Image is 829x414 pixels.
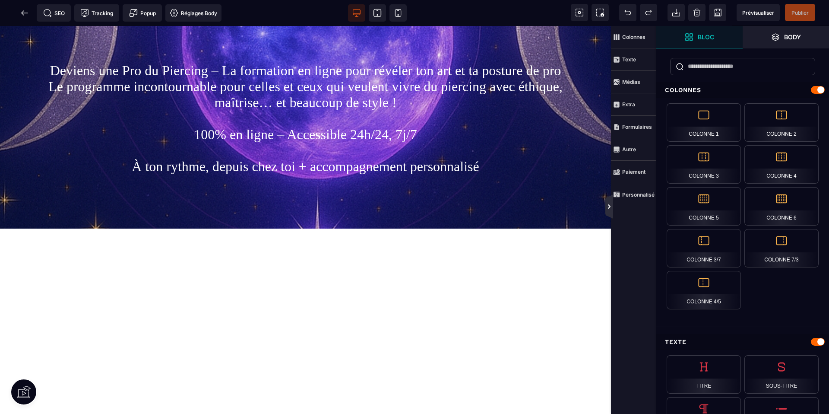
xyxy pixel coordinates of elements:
strong: Paiement [622,169,645,175]
span: Retour [16,4,33,22]
span: Enregistrer le contenu [785,4,815,21]
div: Colonne 4 [744,145,819,184]
div: Colonne 4/5 [667,271,741,309]
div: Texte [656,334,829,350]
strong: Autre [622,146,636,153]
div: Sous-titre [744,355,819,394]
strong: Médias [622,79,640,85]
span: Aperçu [737,4,780,21]
span: Code de suivi [74,4,119,22]
strong: Body [784,34,801,40]
span: Ouvrir les blocs [656,26,743,48]
div: Colonnes [656,82,829,98]
span: Afficher les vues [656,194,665,220]
span: Voir les composants [571,4,588,21]
span: SEO [43,9,65,17]
span: Capture d'écran [592,4,609,21]
span: Colonnes [611,26,656,48]
strong: Texte [622,56,636,63]
span: Voir tablette [369,4,386,22]
span: Défaire [619,4,636,21]
span: Popup [129,9,156,17]
span: Réglages Body [170,9,217,17]
div: Colonne 3 [667,145,741,184]
span: Tracking [80,9,113,17]
span: Importer [668,4,685,21]
span: Métadata SEO [37,4,71,22]
span: Médias [611,71,656,93]
div: Colonne 3/7 [667,229,741,268]
span: Texte [611,48,656,71]
strong: Colonnes [622,34,645,40]
div: Colonne 6 [744,187,819,226]
span: Ouvrir les calques [743,26,829,48]
span: Formulaires [611,116,656,138]
div: Colonne 1 [667,103,741,142]
strong: Bloc [698,34,714,40]
span: Favicon [165,4,221,22]
span: Enregistrer [709,4,726,21]
span: Extra [611,93,656,116]
span: Voir mobile [389,4,407,22]
span: Personnalisé [611,183,656,206]
strong: Extra [622,101,635,108]
div: Colonne 5 [667,187,741,226]
div: Colonne 2 [744,103,819,142]
span: Publier [791,10,809,16]
strong: Personnalisé [622,191,655,198]
strong: Formulaires [622,124,652,130]
span: Nettoyage [688,4,706,21]
div: Titre [667,355,741,394]
span: Paiement [611,161,656,183]
span: Autre [611,138,656,161]
span: Voir bureau [348,4,365,22]
div: Colonne 7/3 [744,229,819,268]
span: Créer une alerte modale [123,4,162,22]
span: Prévisualiser [742,10,774,16]
span: Rétablir [640,4,657,21]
